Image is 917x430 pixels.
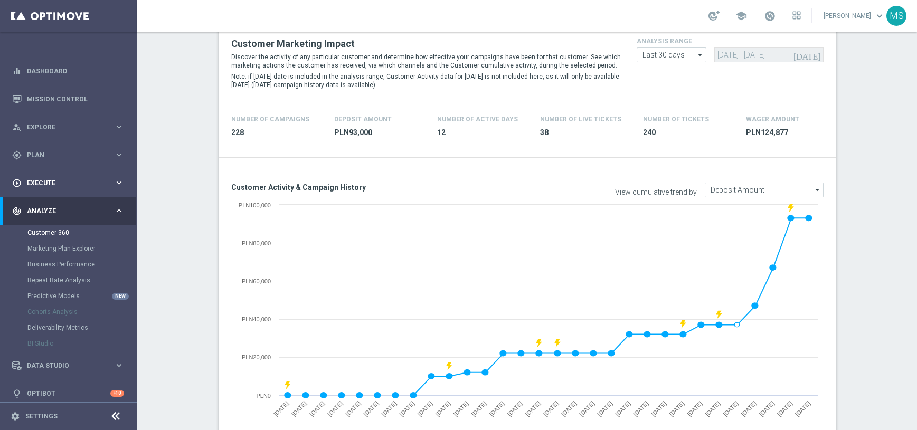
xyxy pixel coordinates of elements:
[722,400,739,417] text: [DATE]
[506,400,523,417] text: [DATE]
[452,400,469,417] text: [DATE]
[668,400,685,417] text: [DATE]
[27,320,136,336] div: Deliverability Metrics
[12,178,114,188] div: Execute
[12,151,125,159] div: gps_fixed Plan keyboard_arrow_right
[27,304,136,320] div: Cohorts Analysis
[256,393,271,399] text: PLN0
[27,124,114,130] span: Explore
[308,400,326,417] text: [DATE]
[614,400,631,417] text: [DATE]
[241,240,270,246] text: PLN80,000
[114,150,124,160] i: keyboard_arrow_right
[596,400,613,417] text: [DATE]
[27,379,110,407] a: Optibot
[27,152,114,158] span: Plan
[27,336,136,351] div: BI Studio
[27,241,136,256] div: Marketing Plan Explorer
[12,207,125,215] button: track_changes Analyze keyboard_arrow_right
[12,206,114,216] div: Analyze
[231,183,519,192] h3: Customer Activity & Campaign History
[637,37,824,45] h4: analysis range
[326,400,344,417] text: [DATE]
[27,256,136,272] div: Business Performance
[437,116,518,123] h4: Number of Active Days
[643,116,709,123] h4: Number Of Tickets
[823,8,886,24] a: [PERSON_NAME]keyboard_arrow_down
[758,400,775,417] text: [DATE]
[524,400,541,417] text: [DATE]
[686,400,703,417] text: [DATE]
[12,95,125,103] div: Mission Control
[114,122,124,132] i: keyboard_arrow_right
[12,389,22,398] i: lightbulb
[27,208,114,214] span: Analyze
[27,272,136,288] div: Repeat Rate Analysis
[344,400,362,417] text: [DATE]
[231,116,309,123] h4: Number of Campaigns
[12,389,125,398] button: lightbulb Optibot +10
[334,116,392,123] h4: Deposit Amount
[27,244,110,253] a: Marketing Plan Explorer
[27,57,124,85] a: Dashboard
[540,116,621,123] h4: Number Of Live Tickets
[27,323,110,332] a: Deliverability Metrics
[632,400,649,417] text: [DATE]
[114,360,124,370] i: keyboard_arrow_right
[740,400,757,417] text: [DATE]
[12,150,114,160] div: Plan
[12,67,125,75] button: equalizer Dashboard
[12,206,22,216] i: track_changes
[231,37,621,50] h2: Customer Marketing Impact
[231,128,322,138] span: 228
[241,354,270,360] text: PLN20,000
[615,188,697,197] label: View cumulative trend by
[12,179,125,187] button: play_circle_outline Execute keyboard_arrow_right
[241,316,270,322] text: PLN40,000
[793,400,811,417] text: [DATE]
[231,53,621,70] p: Discover the activity of any particular customer and determine how effective your campaigns have ...
[12,122,114,132] div: Explore
[27,292,110,300] a: Predictive Models
[11,412,20,421] i: settings
[334,128,424,138] span: PLN93,000
[110,390,124,397] div: +10
[12,66,22,76] i: equalizer
[470,400,487,417] text: [DATE]
[578,400,595,417] text: [DATE]
[12,85,124,113] div: Mission Control
[27,180,114,186] span: Execute
[114,178,124,188] i: keyboard_arrow_right
[362,400,380,417] text: [DATE]
[540,128,630,138] span: 38
[704,400,721,417] text: [DATE]
[416,400,433,417] text: [DATE]
[735,10,747,22] span: school
[12,178,22,188] i: play_circle_outline
[12,123,125,131] button: person_search Explore keyboard_arrow_right
[643,128,733,138] span: 240
[380,400,398,417] text: [DATE]
[488,400,505,417] text: [DATE]
[27,362,114,369] span: Data Studio
[12,361,125,370] button: Data Studio keyboard_arrow_right
[27,276,110,284] a: Repeat Rate Analysis
[695,48,706,62] i: arrow_drop_down
[874,10,885,22] span: keyboard_arrow_down
[114,206,124,216] i: keyboard_arrow_right
[27,260,110,269] a: Business Performance
[238,202,270,208] text: PLN100,000
[27,225,136,241] div: Customer 360
[637,47,707,62] input: analysis range
[776,400,793,417] text: [DATE]
[886,6,906,26] div: MS
[560,400,578,417] text: [DATE]
[12,379,124,407] div: Optibot
[746,128,836,138] span: PLN124,877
